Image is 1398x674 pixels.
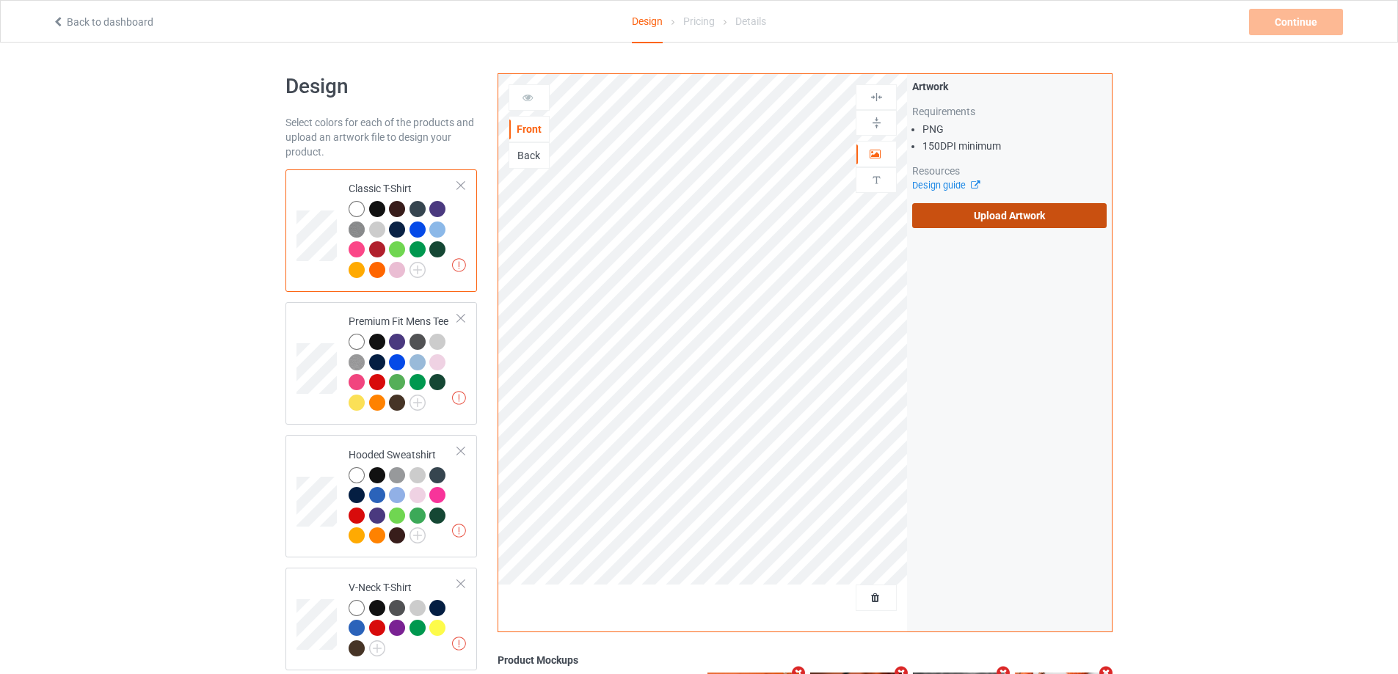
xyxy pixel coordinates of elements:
div: Product Mockups [498,653,1113,667]
div: Classic T-Shirt [349,181,458,276]
div: Requirements [912,104,1107,119]
img: svg+xml;base64,PD94bWwgdmVyc2lvbj0iMS4wIiBlbmNvZGluZz0iVVRGLTgiPz4KPHN2ZyB3aWR0aD0iMjJweCIgaGVpZ2... [369,640,385,656]
div: Premium Fit Mens Tee [285,302,477,425]
div: Premium Fit Mens Tee [349,314,458,409]
li: PNG [922,122,1107,136]
div: Classic T-Shirt [285,169,477,292]
div: Hooded Sweatshirt [349,447,458,543]
div: Back [509,148,549,163]
img: heather_texture.png [349,221,365,238]
img: svg+xml;base64,PD94bWwgdmVyc2lvbj0iMS4wIiBlbmNvZGluZz0iVVRGLTgiPz4KPHN2ZyB3aWR0aD0iMjJweCIgaGVpZ2... [409,262,426,278]
div: Resources [912,164,1107,178]
img: exclamation icon [452,637,466,651]
img: exclamation icon [452,258,466,272]
div: Details [735,1,766,42]
div: Artwork [912,79,1107,94]
img: svg%3E%0A [870,90,884,104]
label: Upload Artwork [912,203,1107,228]
div: Select colors for each of the products and upload an artwork file to design your product. [285,115,477,159]
img: exclamation icon [452,524,466,538]
img: svg+xml;base64,PD94bWwgdmVyc2lvbj0iMS4wIiBlbmNvZGluZz0iVVRGLTgiPz4KPHN2ZyB3aWR0aD0iMjJweCIgaGVpZ2... [409,527,426,543]
div: Design [632,1,663,43]
div: Pricing [683,1,715,42]
a: Design guide [912,180,979,191]
img: svg%3E%0A [870,116,884,130]
div: Hooded Sweatshirt [285,435,477,557]
a: Back to dashboard [52,16,153,28]
img: exclamation icon [452,391,466,405]
div: V-Neck T-Shirt [285,568,477,670]
img: svg%3E%0A [870,173,884,187]
img: heather_texture.png [349,354,365,370]
div: Front [509,122,549,136]
div: V-Neck T-Shirt [349,580,458,656]
li: 150 DPI minimum [922,139,1107,153]
h1: Design [285,73,477,100]
img: svg+xml;base64,PD94bWwgdmVyc2lvbj0iMS4wIiBlbmNvZGluZz0iVVRGLTgiPz4KPHN2ZyB3aWR0aD0iMjJweCIgaGVpZ2... [409,395,426,411]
